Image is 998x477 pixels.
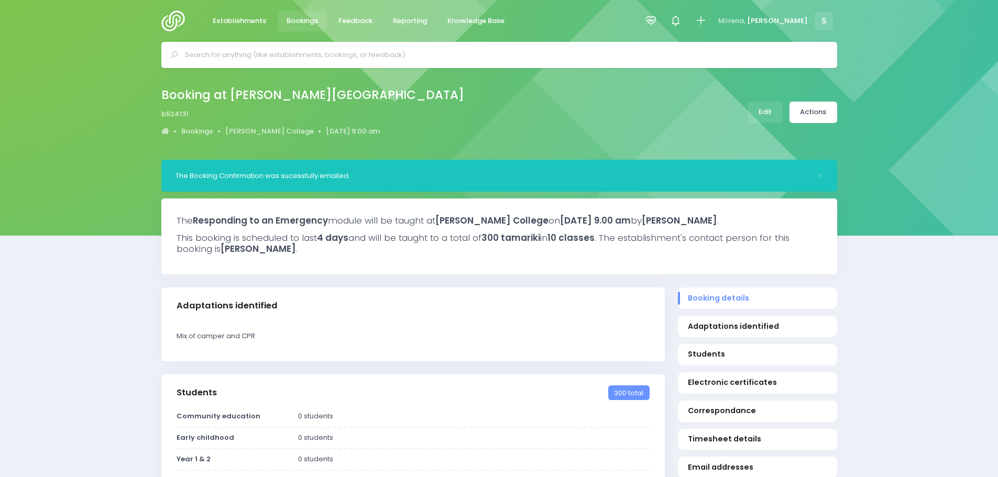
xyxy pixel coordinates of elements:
[642,214,717,227] strong: [PERSON_NAME]
[176,171,809,181] div: The Booking Confirmation was sucessfully emailed.
[816,172,823,179] button: Close
[393,16,427,26] span: Reporting
[193,214,328,227] strong: Responding to an Emergency
[678,372,837,394] a: Electronic certificates
[161,109,189,119] span: b524131
[747,16,808,26] span: [PERSON_NAME]
[748,102,783,123] a: Edit
[560,214,631,227] strong: [DATE] 9.00 am
[330,11,381,31] a: Feedback
[291,454,656,464] div: 0 students
[338,16,372,26] span: Feedback
[718,16,745,26] span: Mōrena,
[225,126,314,137] a: [PERSON_NAME] College
[177,454,211,464] strong: Year 1 & 2
[547,231,595,244] strong: 10 classes
[287,16,318,26] span: Bookings
[221,242,296,255] strong: [PERSON_NAME]
[481,231,540,244] strong: 300 tamariki
[177,232,822,254] h3: This booking is scheduled to last and will be taught to a total of in . The establishment's conta...
[688,293,827,304] span: Booking details
[435,214,549,227] strong: [PERSON_NAME] College
[678,401,837,422] a: Correspondance
[161,10,191,31] img: Logo
[185,47,822,63] input: Search for anything (like establishments, bookings, or feedback)
[688,377,827,388] span: Electronic certificates
[688,321,827,332] span: Adaptations identified
[177,301,278,311] h3: Adaptations identified
[688,405,827,416] span: Correspondance
[177,411,260,421] strong: Community education
[678,316,837,337] a: Adaptations identified
[688,462,827,473] span: Email addresses
[291,432,656,443] div: 0 students
[789,102,837,123] a: Actions
[688,349,827,360] span: Students
[447,16,505,26] span: Knowledge Base
[177,331,650,341] p: Mix of camper and CPR
[278,11,327,31] a: Bookings
[608,385,649,400] span: 300 total
[177,215,822,226] h3: The module will be taught at on by .
[678,287,837,309] a: Booking details
[326,126,380,137] a: [DATE] 9.00 am
[688,434,827,445] span: Timesheet details
[678,344,837,365] a: Students
[439,11,513,31] a: Knowledge Base
[181,126,213,137] a: Bookings
[204,11,275,31] a: Establishments
[317,231,348,244] strong: 4 days
[177,432,234,442] strong: Early childhood
[291,411,656,421] div: 0 students
[213,16,266,26] span: Establishments
[815,12,833,30] span: S
[161,88,464,102] h2: Booking at [PERSON_NAME][GEOGRAPHIC_DATA]
[177,387,217,398] h3: Students
[678,429,837,450] a: Timesheet details
[385,11,436,31] a: Reporting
